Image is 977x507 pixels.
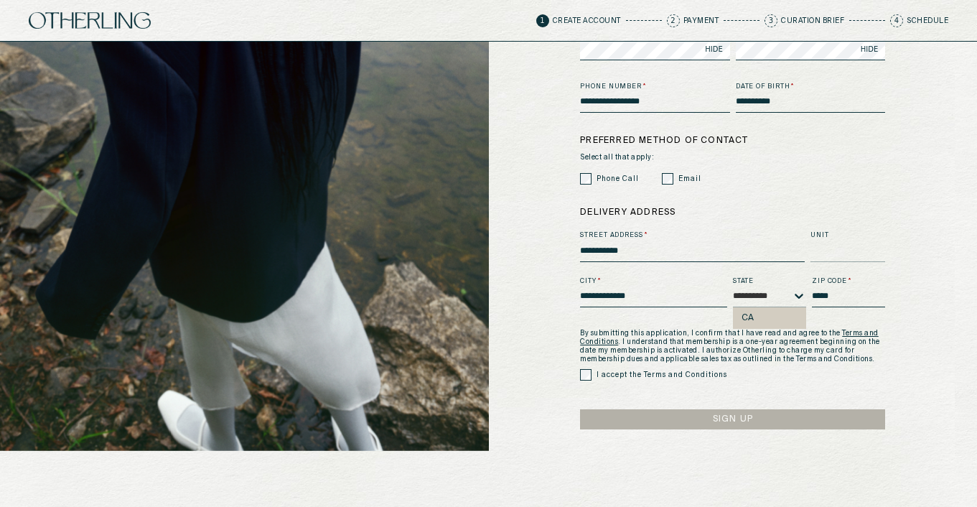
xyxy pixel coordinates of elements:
label: State [733,276,806,287]
label: Zip Code [812,276,885,287]
label: Phone Number [580,82,730,92]
span: HIDE [705,44,723,55]
span: 4 [890,14,903,27]
label: Date of Birth [736,82,886,92]
label: Street Address [580,231,805,241]
p: Curation Brief [781,17,844,24]
span: HIDE [861,44,879,55]
label: Phone Call [597,174,639,185]
p: Create Account [553,17,621,24]
p: Payment [683,17,719,24]
span: 2 [667,14,680,27]
label: City [580,276,727,287]
span: 1 [536,14,549,27]
button: Sign Up [580,409,885,429]
div: CA [742,313,798,323]
span: 3 [765,14,777,27]
label: I accept the Terms and Conditions [597,370,727,381]
label: Unit [810,231,885,241]
a: Terms and Conditions [580,330,879,345]
label: Preferred method of contact [580,134,885,147]
input: state-dropdown [733,291,778,301]
label: Email [678,174,701,185]
p: Schedule [907,17,948,24]
img: logo [29,12,151,29]
label: Delivery Address [580,206,885,219]
span: Select all that apply: [580,153,885,162]
p: By submitting this application, I confirm that I have read and agree to the . I understand that m... [580,329,885,363]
